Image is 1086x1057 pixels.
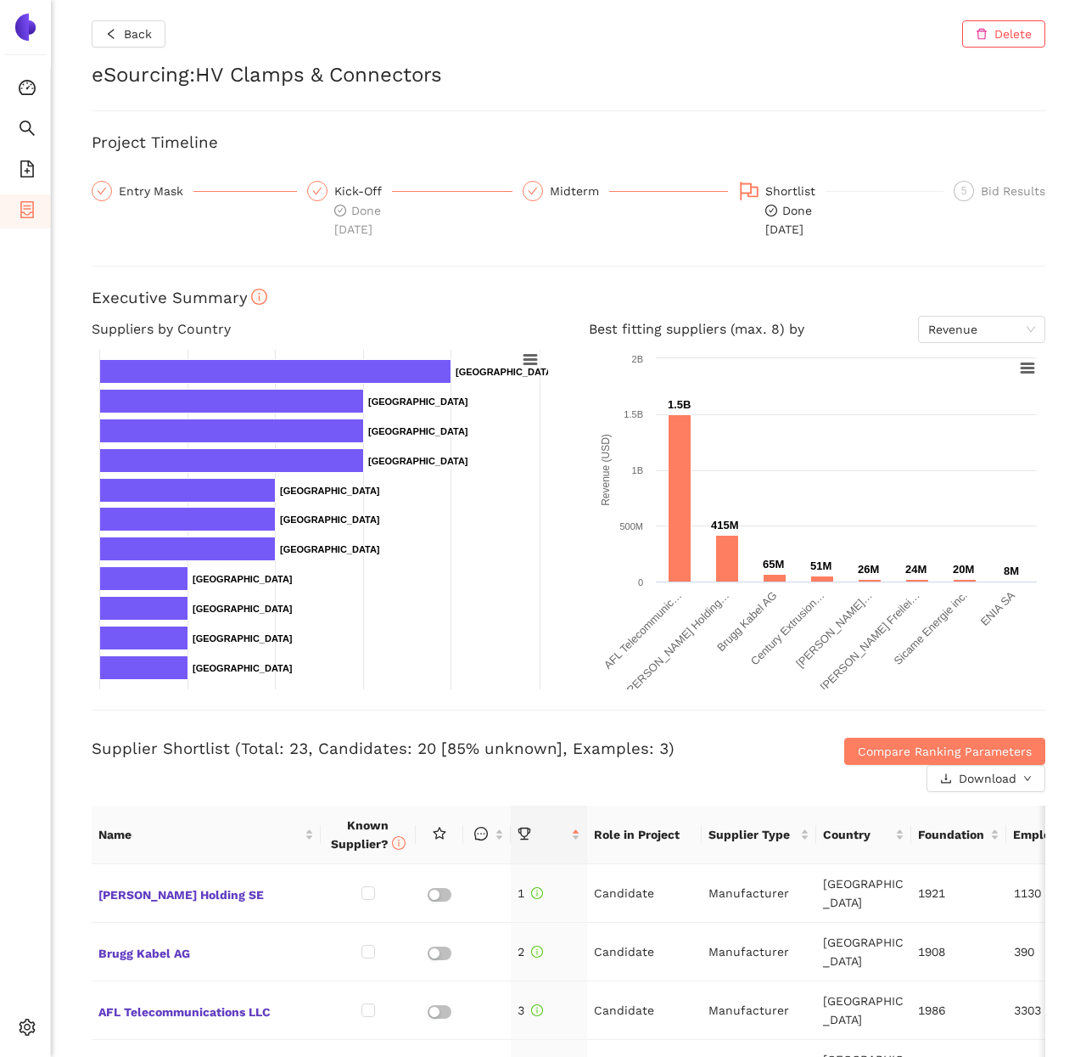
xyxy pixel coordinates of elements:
[928,317,1035,342] span: Revenue
[818,589,922,694] text: [PERSON_NAME] Freilei…
[702,923,816,981] td: Manufacturer
[19,114,36,148] span: search
[602,589,684,672] text: AFL Telecommunic…
[994,25,1032,43] span: Delete
[19,155,36,188] span: file-add
[92,20,165,48] button: leftBack
[92,287,1045,309] h3: Executive Summary
[619,521,643,531] text: 500M
[765,204,812,236] span: Done [DATE]
[823,825,892,844] span: Country
[892,589,970,667] text: Sicame Energie inc.
[531,887,543,899] span: info-circle
[911,923,1006,981] td: 1908
[531,946,543,958] span: info-circle
[550,181,609,201] div: Midterm
[1023,774,1032,784] span: down
[702,981,816,1040] td: Manufacturer
[280,514,380,525] text: [GEOGRAPHIC_DATA]
[981,184,1045,198] span: Bid Results
[19,1013,36,1047] span: setting
[193,574,293,584] text: [GEOGRAPHIC_DATA]
[926,765,1045,792] button: downloadDownloaddown
[844,738,1045,765] button: Compare Ranking Parameters
[959,769,1016,788] span: Download
[193,604,293,614] text: [GEOGRAPHIC_DATA]
[714,589,780,655] text: Brugg Kabel AG
[961,185,967,197] span: 5
[98,825,301,844] span: Name
[251,289,267,305] span: info-circle
[632,465,643,475] text: 1B
[98,941,314,963] span: Brugg Kabel AG
[816,981,911,1040] td: [GEOGRAPHIC_DATA]
[92,738,727,760] h3: Supplier Shortlist (Total: 23, Candidates: 20 [85% unknown], Examples: 3)
[193,663,293,673] text: [GEOGRAPHIC_DATA]
[589,316,1045,343] h4: Best fitting suppliers (max. 8) by
[816,806,911,864] th: this column's title is Country,this column is sortable
[433,827,446,841] span: star
[748,589,827,668] text: Century Extrusion…
[978,588,1018,628] text: ENIA SA
[816,864,911,923] td: [GEOGRAPHIC_DATA]
[518,886,543,900] span: 1
[368,456,468,466] text: [GEOGRAPHIC_DATA]
[858,742,1032,761] span: Compare Ranking Parameters
[708,825,797,844] span: Supplier Type
[622,589,731,699] text: [PERSON_NAME] Holding…
[810,559,831,572] text: 51M
[587,806,702,864] th: Role in Project
[518,827,531,841] span: trophy
[518,945,543,959] span: 2
[911,981,1006,1040] td: 1986
[940,773,952,786] span: download
[334,181,392,201] div: Kick-Off
[334,204,381,236] span: Done [DATE]
[624,409,643,419] text: 1.5B
[97,186,107,196] span: check
[392,836,406,850] span: info-circle
[19,195,36,229] span: container
[962,20,1045,48] button: deleteDelete
[953,563,974,576] text: 20M
[92,806,321,864] th: this column's title is Name,this column is sortable
[19,73,36,107] span: dashboard
[587,864,702,923] td: Candidate
[474,827,488,841] span: message
[763,558,784,571] text: 65M
[463,806,511,864] th: this column is sortable
[1013,825,1082,844] span: Employees
[711,519,739,531] text: 415M
[98,882,314,904] span: [PERSON_NAME] Holding SE
[638,577,643,588] text: 0
[193,633,293,644] text: [GEOGRAPHIC_DATA]
[92,316,548,343] h4: Suppliers by Country
[765,181,826,201] div: Shortlist
[92,132,1045,154] h3: Project Timeline
[518,1004,543,1017] span: 3
[105,28,117,42] span: left
[600,434,612,506] text: Revenue (USD)
[280,544,380,554] text: [GEOGRAPHIC_DATA]
[738,181,943,239] div: Shortlistcheck-circleDone[DATE]
[368,396,468,407] text: [GEOGRAPHIC_DATA]
[456,367,556,377] text: [GEOGRAPHIC_DATA]
[119,181,193,201] div: Entry Mask
[331,818,406,851] span: Known Supplier?
[280,486,380,496] text: [GEOGRAPHIC_DATA]
[858,563,879,576] text: 26M
[632,354,643,364] text: 2B
[587,981,702,1040] td: Candidate
[702,864,816,923] td: Manufacturer
[918,825,987,844] span: Foundation
[905,563,926,576] text: 24M
[92,181,297,201] div: Entry Mask
[765,205,777,216] span: check-circle
[816,923,911,981] td: [GEOGRAPHIC_DATA]
[92,61,1045,90] h2: eSourcing : HV Clamps & Connectors
[124,25,152,43] span: Back
[587,923,702,981] td: Candidate
[334,205,346,216] span: check-circle
[1004,565,1019,577] text: 8M
[976,28,988,42] span: delete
